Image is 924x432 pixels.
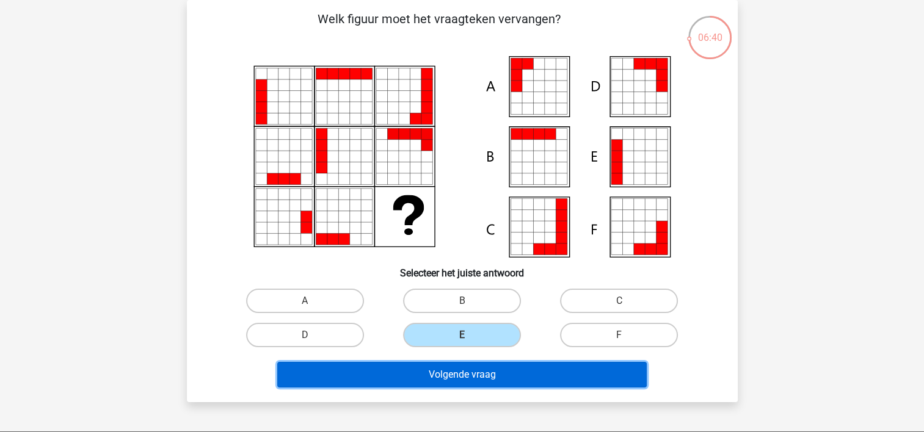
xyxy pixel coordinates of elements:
label: E [403,323,521,347]
label: F [560,323,678,347]
button: Volgende vraag [277,362,647,387]
label: A [246,289,364,313]
label: C [560,289,678,313]
h6: Selecteer het juiste antwoord [206,257,718,279]
p: Welk figuur moet het vraagteken vervangen? [206,10,672,46]
label: D [246,323,364,347]
div: 06:40 [687,15,733,45]
label: B [403,289,521,313]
